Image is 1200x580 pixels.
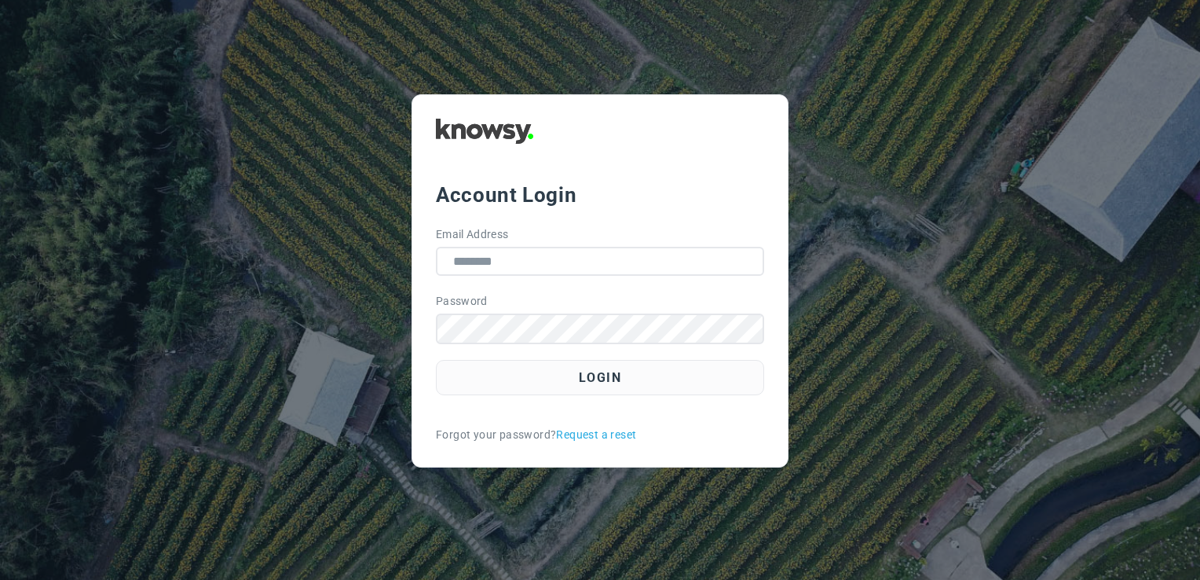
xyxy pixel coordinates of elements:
[436,293,488,310] label: Password
[436,226,509,243] label: Email Address
[436,427,764,443] div: Forgot your password?
[436,181,764,209] div: Account Login
[556,427,636,443] a: Request a reset
[436,360,764,395] button: Login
